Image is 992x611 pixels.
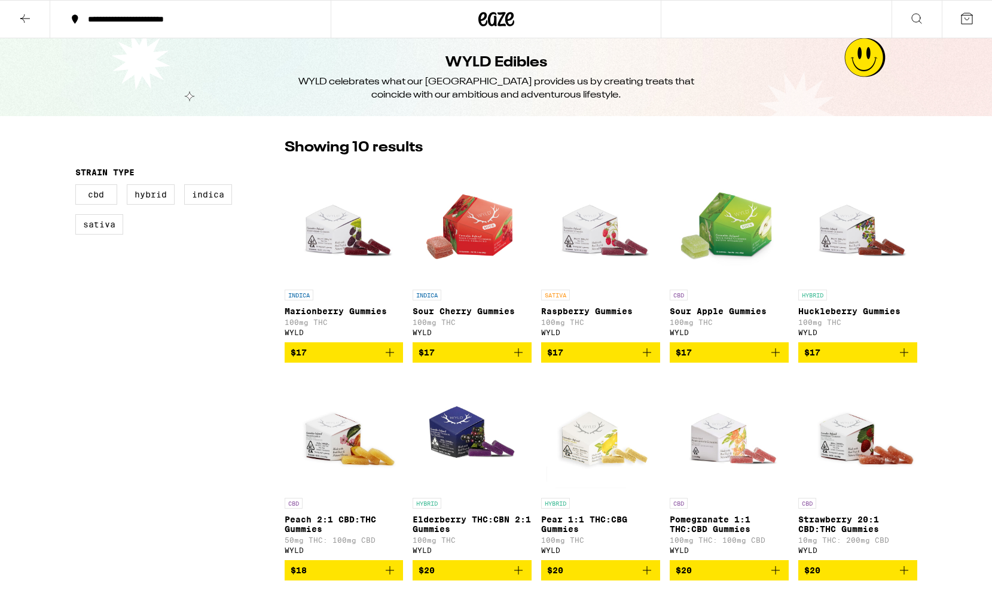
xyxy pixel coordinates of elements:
[798,164,917,342] a: Open page for Huckleberry Gummies from WYLD
[75,184,117,205] label: CBD
[670,329,789,336] div: WYLD
[541,515,660,534] p: Pear 1:1 THC:CBG Gummies
[798,306,917,316] p: Huckleberry Gummies
[419,348,435,357] span: $17
[541,164,660,284] img: WYLD - Raspberry Gummies
[285,372,404,560] a: Open page for Peach 2:1 CBD:THC Gummies from WYLD
[285,290,313,300] p: INDICA
[798,329,917,336] div: WYLD
[419,566,435,575] span: $20
[670,342,789,363] button: Add to bag
[541,498,570,509] p: HYBRID
[413,318,532,326] p: 100mg THC
[670,372,789,560] a: Open page for Pomegranate 1:1 THC:CBD Gummies from WYLD
[541,546,660,554] div: WYLD
[798,560,917,580] button: Add to bag
[413,372,532,560] a: Open page for Elderberry THC:CBN 2:1 Gummies from WYLD
[291,348,307,357] span: $17
[285,560,404,580] button: Add to bag
[541,372,660,492] img: WYLD - Pear 1:1 THC:CBG Gummies
[670,546,789,554] div: WYLD
[413,498,441,509] p: HYBRID
[413,546,532,554] div: WYLD
[798,515,917,534] p: Strawberry 20:1 CBD:THC Gummies
[413,560,532,580] button: Add to bag
[804,566,820,575] span: $20
[541,372,660,560] a: Open page for Pear 1:1 THC:CBG Gummies from WYLD
[413,372,532,492] img: WYLD - Elderberry THC:CBN 2:1 Gummies
[285,546,404,554] div: WYLD
[798,342,917,363] button: Add to bag
[413,515,532,534] p: Elderberry THC:CBN 2:1 Gummies
[413,306,532,316] p: Sour Cherry Gummies
[413,329,532,336] div: WYLD
[75,168,135,177] legend: Strain Type
[541,560,660,580] button: Add to bag
[670,515,789,534] p: Pomegranate 1:1 THC:CBD Gummies
[541,164,660,342] a: Open page for Raspberry Gummies from WYLD
[670,290,688,300] p: CBD
[541,318,660,326] p: 100mg THC
[547,566,563,575] span: $20
[413,342,532,363] button: Add to bag
[413,164,532,342] a: Open page for Sour Cherry Gummies from WYLD
[285,498,303,509] p: CBD
[285,306,404,316] p: Marionberry Gummies
[670,164,789,284] img: WYLD - Sour Apple Gummies
[670,306,789,316] p: Sour Apple Gummies
[798,318,917,326] p: 100mg THC
[413,164,532,284] img: WYLD - Sour Cherry Gummies
[670,372,789,492] img: WYLD - Pomegranate 1:1 THC:CBD Gummies
[413,536,532,544] p: 100mg THC
[670,318,789,326] p: 100mg THC
[285,164,404,284] img: WYLD - Marionberry Gummies
[541,290,570,300] p: SATIVA
[670,164,789,342] a: Open page for Sour Apple Gummies from WYLD
[285,372,404,492] img: WYLD - Peach 2:1 CBD:THC Gummies
[670,498,688,509] p: CBD
[285,536,404,544] p: 50mg THC: 100mg CBD
[547,348,563,357] span: $17
[291,566,307,575] span: $18
[676,566,692,575] span: $20
[798,372,917,492] img: WYLD - Strawberry 20:1 CBD:THC Gummies
[670,536,789,544] p: 100mg THC: 100mg CBD
[804,348,820,357] span: $17
[285,342,404,363] button: Add to bag
[798,546,917,554] div: WYLD
[184,184,232,205] label: Indica
[798,498,816,509] p: CBD
[798,372,917,560] a: Open page for Strawberry 20:1 CBD:THC Gummies from WYLD
[127,184,175,205] label: Hybrid
[285,329,404,336] div: WYLD
[413,290,441,300] p: INDICA
[285,164,404,342] a: Open page for Marionberry Gummies from WYLD
[541,536,660,544] p: 100mg THC
[285,515,404,534] p: Peach 2:1 CBD:THC Gummies
[541,306,660,316] p: Raspberry Gummies
[541,342,660,363] button: Add to bag
[798,164,917,284] img: WYLD - Huckleberry Gummies
[75,214,123,235] label: Sativa
[798,290,827,300] p: HYBRID
[798,536,917,544] p: 10mg THC: 200mg CBD
[285,138,423,158] p: Showing 10 results
[541,329,660,336] div: WYLD
[445,53,547,73] h1: WYLD Edibles
[279,75,714,102] div: WYLD celebrates what our [GEOGRAPHIC_DATA] provides us by creating treats that coincide with our ...
[670,560,789,580] button: Add to bag
[285,318,404,326] p: 100mg THC
[676,348,692,357] span: $17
